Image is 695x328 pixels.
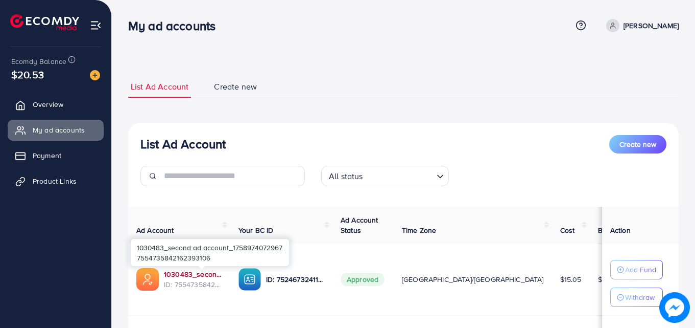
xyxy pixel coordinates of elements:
[33,125,85,135] span: My ad accounts
[214,81,257,93] span: Create new
[610,260,663,279] button: Add Fund
[131,81,188,93] span: List Ad Account
[659,292,690,323] img: image
[560,225,575,235] span: Cost
[341,215,378,235] span: Ad Account Status
[33,150,61,161] span: Payment
[33,99,63,110] span: Overview
[602,19,679,32] a: [PERSON_NAME]
[625,264,656,276] p: Add Fund
[136,225,174,235] span: Ad Account
[402,225,436,235] span: Time Zone
[11,56,66,67] span: Ecomdy Balance
[610,288,663,307] button: Withdraw
[266,273,324,286] p: ID: 7524673241131335681
[8,120,104,140] a: My ad accounts
[619,139,656,149] span: Create new
[366,167,433,184] input: Search for option
[341,273,385,286] span: Approved
[164,279,222,290] span: ID: 7554735842162393106
[610,225,631,235] span: Action
[164,269,222,279] a: 1030483_second ad account_1758974072967
[136,268,159,291] img: ic-ads-acc.e4c84228.svg
[8,171,104,191] a: Product Links
[238,225,274,235] span: Your BC ID
[8,94,104,115] a: Overview
[609,135,666,154] button: Create new
[625,291,655,303] p: Withdraw
[90,19,102,31] img: menu
[33,176,77,186] span: Product Links
[624,19,679,32] p: [PERSON_NAME]
[327,169,365,184] span: All status
[238,268,261,291] img: ic-ba-acc.ded83a64.svg
[140,137,226,151] h3: List Ad Account
[321,166,449,186] div: Search for option
[128,18,224,33] h3: My ad accounts
[560,274,582,285] span: $15.05
[131,239,289,266] div: 7554735842162393106
[10,14,79,30] img: logo
[8,145,104,166] a: Payment
[11,67,44,82] span: $20.53
[137,243,282,252] span: 1030483_second ad account_1758974072967
[90,70,100,80] img: image
[402,274,544,285] span: [GEOGRAPHIC_DATA]/[GEOGRAPHIC_DATA]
